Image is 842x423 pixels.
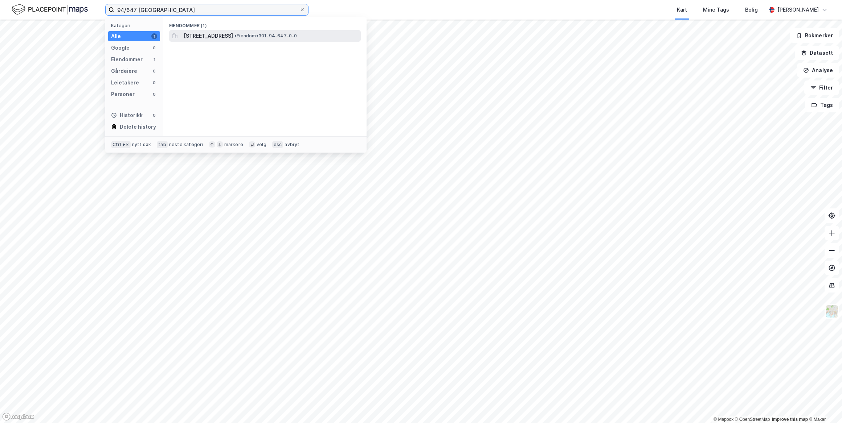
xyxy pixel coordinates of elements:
button: Datasett [795,46,839,60]
div: 1 [151,33,157,39]
div: neste kategori [169,142,203,148]
div: Leietakere [111,78,139,87]
div: Bolig [745,5,758,14]
span: Eiendom • 301-94-647-0-0 [234,33,297,39]
span: • [234,33,237,38]
a: Mapbox [714,417,733,422]
div: Kontrollprogram for chat [806,388,842,423]
div: Delete history [120,123,156,131]
div: 1 [151,57,157,62]
div: [PERSON_NAME] [777,5,819,14]
div: esc [272,141,283,148]
div: Personer [111,90,135,99]
div: Eiendommer [111,55,143,64]
div: velg [257,142,266,148]
input: Søk på adresse, matrikkel, gårdeiere, leietakere eller personer [114,4,299,15]
a: Mapbox homepage [2,412,34,421]
div: tab [157,141,168,148]
div: nytt søk [132,142,151,148]
div: Alle [111,32,121,41]
a: Improve this map [772,417,808,422]
button: Bokmerker [790,28,839,43]
button: Analyse [797,63,839,78]
div: 0 [151,112,157,118]
div: Eiendommer (1) [163,17,367,30]
div: Gårdeiere [111,67,137,75]
button: Filter [804,80,839,95]
iframe: Chat Widget [806,388,842,423]
span: [STREET_ADDRESS] [184,32,233,40]
img: Z [825,304,839,318]
div: 0 [151,80,157,86]
div: Kategori [111,23,160,28]
div: Historikk [111,111,143,120]
div: Ctrl + k [111,141,131,148]
div: avbryt [285,142,299,148]
div: 0 [151,91,157,97]
div: 0 [151,68,157,74]
div: 0 [151,45,157,51]
div: Kart [677,5,687,14]
div: markere [224,142,243,148]
img: logo.f888ab2527a4732fd821a326f86c7f29.svg [12,3,88,16]
a: OpenStreetMap [735,417,770,422]
div: Mine Tags [703,5,729,14]
div: Google [111,43,130,52]
button: Tags [805,98,839,112]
